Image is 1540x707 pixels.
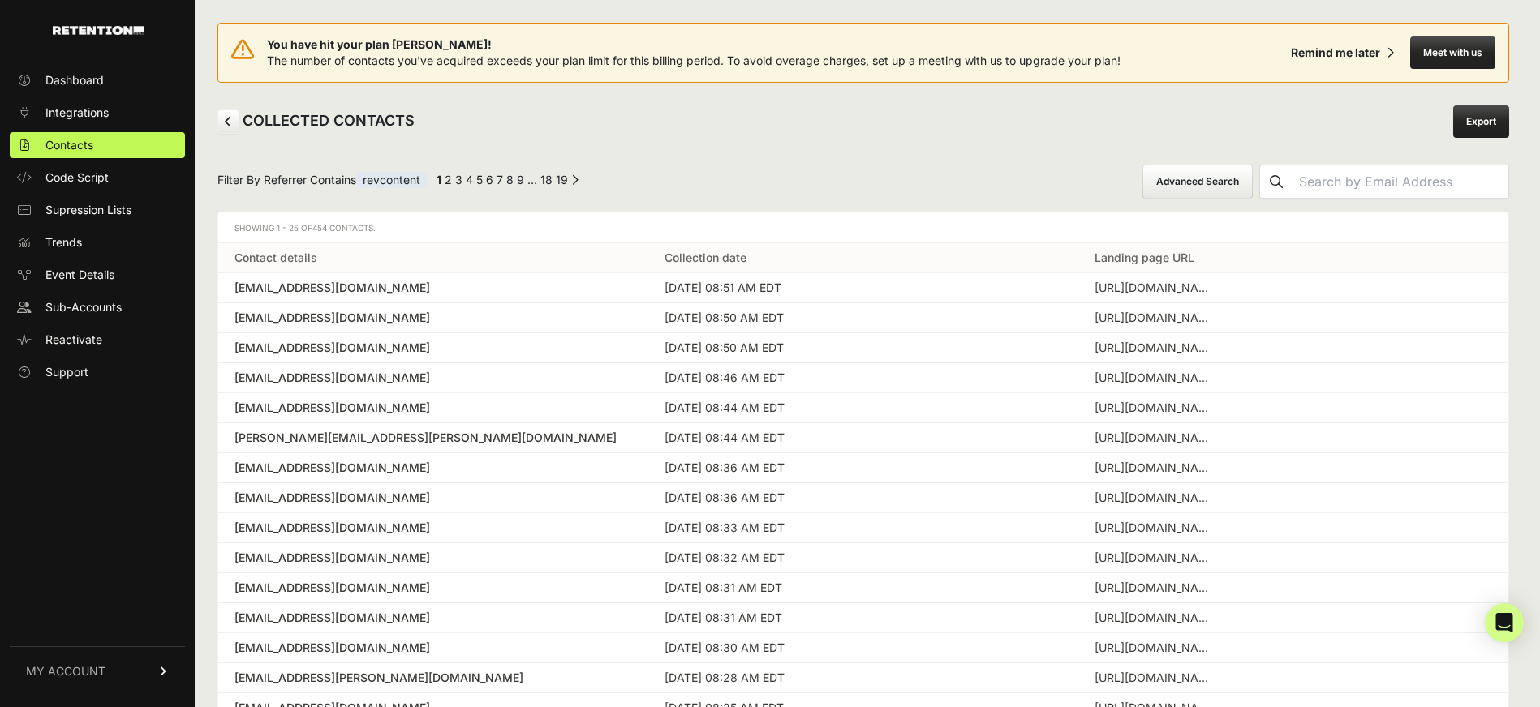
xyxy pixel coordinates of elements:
a: [EMAIL_ADDRESS][DOMAIN_NAME] [234,340,632,356]
div: https://heavy.com/sports/nfl/kansas-city-chiefs/taylor-swift-super-bowl-halftime/?utm_source=RevC... [1095,280,1216,296]
td: [DATE] 08:44 AM EDT [648,393,1078,423]
a: Page 4 [466,173,473,186]
div: https://heavy.com/sports/nfl/dallas-cowboys/quarterback-dak-prescott-exit-strategy/?utm_source=Re... [1095,640,1216,656]
td: [DATE] 08:51 AM EDT [648,273,1078,303]
a: [EMAIL_ADDRESS][DOMAIN_NAME] [234,310,632,326]
div: https://heavy.com/sports/nfl/kansas-city-chiefs/taylor-swift-super-bowl-halftime/?utm_source=RevC... [1095,670,1216,686]
div: https://heavy.com/sports/nfl/kansas-city-chiefs/taylor-swift-super-bowl-halftime/?utm_source=RevC... [1095,310,1216,326]
em: Page 1 [437,173,441,186]
a: [EMAIL_ADDRESS][DOMAIN_NAME] [234,640,632,656]
a: Code Script [10,165,185,191]
div: https://heavy.com/sports/nfl/kansas-city-chiefs/taylor-swift-super-bowl-halftime/?utm_source=RevC... [1095,490,1216,506]
a: Page 7 [497,173,503,186]
div: https://heavy.com/sports/nfl/kansas-city-chiefs/taylor-swift-super-bowl-halftime/?utm_source=RevC... [1095,340,1216,356]
div: https://heavy.com/sports/nfl/dallas-cowboys/quarterback-dak-prescott-exit-strategy/?utm_source=Re... [1095,370,1216,386]
td: [DATE] 08:46 AM EDT [648,363,1078,393]
a: [EMAIL_ADDRESS][DOMAIN_NAME] [234,550,632,566]
h2: COLLECTED CONTACTS [217,109,415,134]
a: Page 5 [476,173,483,186]
a: Page 19 [556,173,568,186]
span: Sub-Accounts [45,299,122,315]
span: Dashboard [45,72,104,88]
a: Export [1453,105,1509,138]
span: Code Script [45,169,109,186]
a: Reactivate [10,327,185,353]
div: [EMAIL_ADDRESS][DOMAIN_NAME] [234,580,632,596]
div: [EMAIL_ADDRESS][DOMAIN_NAME] [234,370,632,386]
div: https://heavy.com/sports/nfl/kansas-city-chiefs/taylor-swift-super-bowl-halftime/?utm_source=RevC... [1095,460,1216,476]
a: Contacts [10,132,185,158]
span: Showing 1 - 25 of [234,223,376,233]
a: Support [10,359,185,385]
td: [DATE] 08:32 AM EDT [648,543,1078,573]
a: Page 6 [486,173,493,186]
div: https://heavy.com/sports/nfl/dallas-cowboys/quarterback-dak-prescott-exit-strategy/?utm_source=Re... [1095,520,1216,536]
a: [EMAIL_ADDRESS][DOMAIN_NAME] [234,490,632,506]
span: Contacts [45,137,93,153]
a: Integrations [10,100,185,126]
span: Reactivate [45,332,102,348]
td: [DATE] 08:36 AM EDT [648,453,1078,483]
button: Meet with us [1410,36,1495,69]
a: [PERSON_NAME][EMAIL_ADDRESS][PERSON_NAME][DOMAIN_NAME] [234,430,632,446]
td: [DATE] 08:30 AM EDT [648,633,1078,663]
img: Retention.com [53,26,144,35]
a: [EMAIL_ADDRESS][DOMAIN_NAME] [234,520,632,536]
a: Trends [10,229,185,255]
span: Trends [45,234,82,251]
a: Sub-Accounts [10,294,185,320]
td: [DATE] 08:50 AM EDT [648,333,1078,363]
a: [EMAIL_ADDRESS][DOMAIN_NAME] [234,400,632,416]
div: https://heavy.com/sports/nfl/kansas-city-chiefs/taylor-swift-super-bowl-halftime/?utm_source=RevC... [1095,400,1216,416]
span: Filter By Referrer Contains [217,172,427,192]
div: https://heavy.com/sports/nfl/dallas-cowboys/quarterback-dak-prescott-exit-strategy/?utm_source=Re... [1095,610,1216,626]
span: revcontent [356,172,427,188]
span: MY ACCOUNT [26,663,105,679]
a: Collection date [665,251,746,264]
span: You have hit your plan [PERSON_NAME]! [267,36,1121,53]
td: [DATE] 08:31 AM EDT [648,603,1078,633]
a: Dashboard [10,67,185,93]
td: [DATE] 08:33 AM EDT [648,513,1078,543]
a: Supression Lists [10,197,185,223]
div: https://heavy.com/sports/nfl/kansas-city-chiefs/taylor-swift-super-bowl-halftime/?utm_source=RevC... [1095,430,1216,446]
a: Page 2 [445,173,452,186]
div: Remind me later [1291,45,1380,61]
td: [DATE] 08:44 AM EDT [648,423,1078,453]
a: Page 9 [517,173,524,186]
a: Page 3 [455,173,462,186]
a: Page 18 [540,173,553,186]
button: Advanced Search [1142,165,1253,199]
div: https://heavy.com/sports/nfl/dallas-cowboys/quarterback-dak-prescott-exit-strategy/?utm_source=Re... [1095,580,1216,596]
span: Supression Lists [45,202,131,218]
span: 454 Contacts. [312,223,376,233]
span: … [527,173,537,186]
span: Event Details [45,267,114,283]
td: [DATE] 08:36 AM EDT [648,483,1078,513]
span: The number of contacts you've acquired exceeds your plan limit for this billing period. To avoid ... [267,54,1121,67]
input: Search by Email Address [1293,165,1508,198]
a: Page 8 [506,173,514,186]
a: [EMAIL_ADDRESS][DOMAIN_NAME] [234,610,632,626]
span: Integrations [45,105,109,121]
a: Contact details [234,251,317,264]
span: Support [45,364,88,380]
div: Open Intercom Messenger [1485,603,1524,642]
div: Pagination [433,172,579,192]
td: [DATE] 08:50 AM EDT [648,303,1078,333]
a: [EMAIL_ADDRESS][DOMAIN_NAME] [234,460,632,476]
button: Remind me later [1284,38,1400,67]
a: [EMAIL_ADDRESS][DOMAIN_NAME] [234,280,632,296]
a: MY ACCOUNT [10,646,185,696]
td: [DATE] 08:31 AM EDT [648,573,1078,603]
div: [EMAIL_ADDRESS][PERSON_NAME][DOMAIN_NAME] [234,670,632,686]
td: [DATE] 08:28 AM EDT [648,663,1078,693]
